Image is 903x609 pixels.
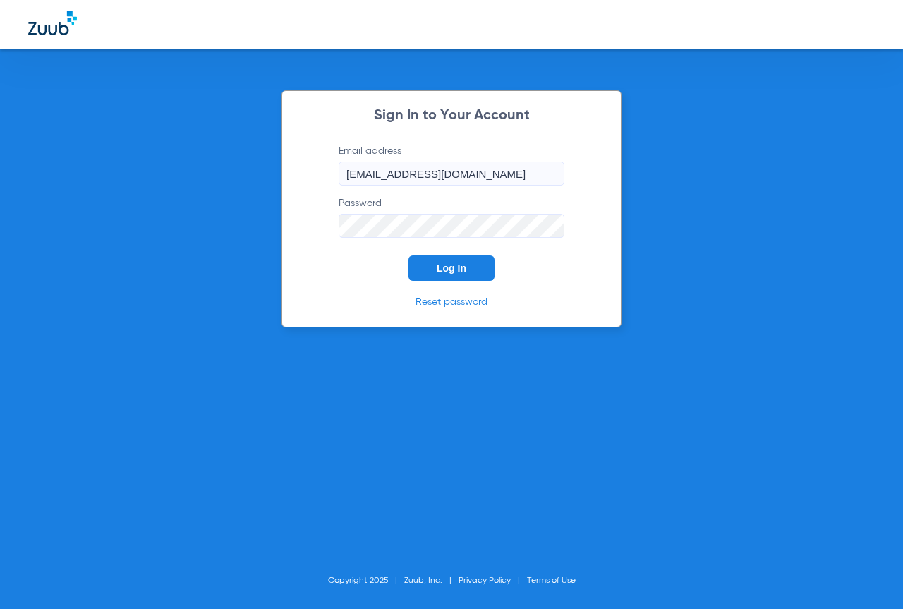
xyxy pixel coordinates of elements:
label: Email address [339,144,564,186]
iframe: Chat Widget [832,541,903,609]
a: Terms of Use [527,577,576,585]
h2: Sign In to Your Account [317,109,586,123]
a: Privacy Policy [459,577,511,585]
input: Email address [339,162,564,186]
label: Password [339,196,564,238]
li: Copyright 2025 [328,574,404,588]
span: Log In [437,263,466,274]
a: Reset password [416,297,487,307]
li: Zuub, Inc. [404,574,459,588]
input: Password [339,214,564,238]
button: Log In [408,255,495,281]
img: Zuub Logo [28,11,77,35]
